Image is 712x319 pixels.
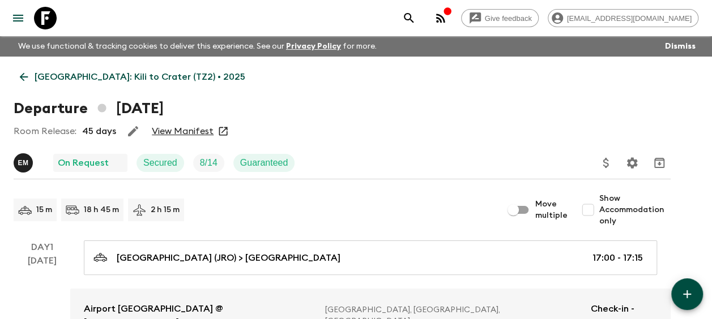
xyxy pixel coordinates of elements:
[18,158,28,167] p: E M
[595,152,617,174] button: Update Price, Early Bird Discount and Costs
[14,240,70,254] p: Day 1
[599,193,671,227] span: Show Accommodation only
[548,9,698,27] div: [EMAIL_ADDRESS][DOMAIN_NAME]
[35,70,245,84] p: [GEOGRAPHIC_DATA]: Kili to Crater (TZ2) • 2025
[200,156,218,170] p: 8 / 14
[286,42,341,50] a: Privacy Policy
[14,124,76,138] p: Room Release:
[193,154,224,172] div: Trip Fill
[14,97,164,120] h1: Departure [DATE]
[7,7,29,29] button: menu
[14,36,381,57] p: We use functional & tracking cookies to deliver this experience. See our for more.
[662,38,698,54] button: Dismiss
[14,153,35,173] button: EM
[535,199,568,221] span: Move multiple
[152,126,214,137] a: View Manifest
[479,14,538,23] span: Give feedback
[84,240,657,275] a: [GEOGRAPHIC_DATA] (JRO) > [GEOGRAPHIC_DATA]17:00 - 17:15
[84,204,119,215] p: 18 h 45 m
[461,9,539,27] a: Give feedback
[117,251,340,265] p: [GEOGRAPHIC_DATA] (JRO) > [GEOGRAPHIC_DATA]
[561,14,698,23] span: [EMAIL_ADDRESS][DOMAIN_NAME]
[648,152,671,174] button: Archive (Completed, Cancelled or Unsynced Departures only)
[592,251,643,265] p: 17:00 - 17:15
[14,157,35,166] span: Emanuel Munisi
[621,152,643,174] button: Settings
[143,156,177,170] p: Secured
[398,7,420,29] button: search adventures
[14,66,251,88] a: [GEOGRAPHIC_DATA]: Kili to Crater (TZ2) • 2025
[58,156,109,170] p: On Request
[82,124,116,138] p: 45 days
[137,154,184,172] div: Secured
[36,204,52,215] p: 15 m
[151,204,180,215] p: 2 h 15 m
[240,156,288,170] p: Guaranteed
